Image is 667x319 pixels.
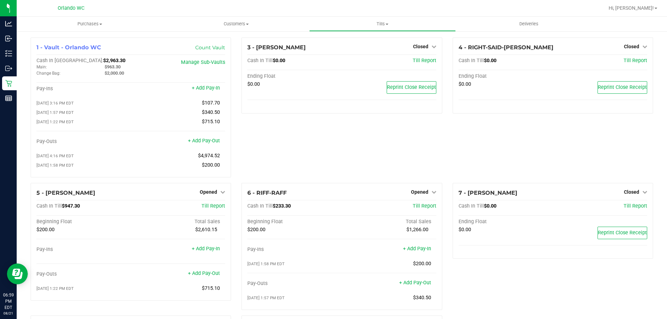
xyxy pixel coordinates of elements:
a: Deliveries [456,17,602,31]
span: $233.30 [273,203,291,209]
div: Pay-Ins [36,86,131,92]
inline-svg: Inbound [5,35,12,42]
span: [DATE] 1:58 PM EDT [36,163,74,168]
span: $200.00 [413,261,431,267]
div: Total Sales [131,219,225,225]
div: Pay-Ins [247,246,342,253]
span: $963.30 [105,64,121,69]
span: $2,610.15 [195,227,217,233]
span: Cash In Till [36,203,62,209]
span: Orlando WC [58,5,84,11]
a: Customers [163,17,309,31]
span: Opened [411,189,428,195]
inline-svg: Retail [5,80,12,87]
a: Till Report [624,58,647,64]
span: Deliveries [510,21,548,27]
inline-svg: Reports [5,95,12,102]
div: Beginning Float [36,219,131,225]
span: Change Bag: [36,71,60,76]
a: Till Report [624,203,647,209]
a: + Add Pay-In [403,246,431,252]
a: Tills [309,17,455,31]
span: $0.00 [273,58,285,64]
span: $947.30 [62,203,80,209]
span: 3 - [PERSON_NAME] [247,44,306,51]
span: [DATE] 1:57 PM EDT [36,110,74,115]
inline-svg: Analytics [5,20,12,27]
inline-svg: Inventory [5,50,12,57]
button: Reprint Close Receipt [598,227,647,239]
span: $200.00 [247,227,265,233]
a: + Add Pay-In [192,246,220,252]
div: Pay-Outs [36,271,131,277]
a: Till Report [201,203,225,209]
div: Pay-Outs [36,138,131,145]
div: Beginning Float [247,219,342,225]
a: + Add Pay-Out [188,270,220,276]
iframe: Resource center [7,263,28,284]
div: Ending Float [247,73,342,79]
span: $340.50 [202,109,220,115]
span: 4 - RIGHT-SAID-[PERSON_NAME] [459,44,553,51]
span: Cash In Till [459,203,484,209]
span: 6 - RIFF-RAFF [247,190,287,196]
a: Count Vault [195,44,225,51]
span: Closed [413,44,428,49]
span: Purchases [17,21,163,27]
span: $0.00 [484,203,496,209]
span: Reprint Close Receipt [387,84,436,90]
span: $715.10 [202,285,220,291]
button: Reprint Close Receipt [598,81,647,94]
span: $340.50 [413,295,431,301]
a: Till Report [413,58,436,64]
p: 06:59 PM EDT [3,292,14,311]
span: Reprint Close Receipt [598,84,647,90]
span: $2,963.30 [103,58,125,64]
a: + Add Pay-In [192,85,220,91]
span: $0.00 [459,227,471,233]
a: Purchases [17,17,163,31]
span: $0.00 [484,58,496,64]
span: Reprint Close Receipt [598,230,647,236]
span: Cash In Till [459,58,484,64]
span: $1,266.00 [406,227,428,233]
span: [DATE] 1:22 PM EDT [36,286,74,291]
div: Pay-Ins [36,246,131,253]
span: Tills [310,21,455,27]
span: Closed [624,44,639,49]
span: $715.10 [202,119,220,125]
a: Till Report [413,203,436,209]
span: [DATE] 1:58 PM EDT [247,261,285,266]
span: [DATE] 1:57 PM EDT [247,295,285,300]
div: Total Sales [342,219,436,225]
span: Opened [200,189,217,195]
span: Cash In Till [247,203,273,209]
span: [DATE] 3:16 PM EDT [36,101,74,106]
span: [DATE] 4:16 PM EDT [36,153,74,158]
a: Manage Sub-Vaults [181,59,225,65]
span: $107.70 [202,100,220,106]
span: $0.00 [459,81,471,87]
a: + Add Pay-Out [399,280,431,286]
a: + Add Pay-Out [188,138,220,144]
span: $200.00 [36,227,55,233]
span: $200.00 [202,162,220,168]
span: [DATE] 1:22 PM EDT [36,119,74,124]
span: $0.00 [247,81,260,87]
span: Cash In [GEOGRAPHIC_DATA]: [36,58,103,64]
span: Cash In Till [247,58,273,64]
span: $4,974.52 [198,153,220,159]
span: 1 - Vault - Orlando WC [36,44,101,51]
span: Main: [36,65,47,69]
div: Ending Float [459,219,553,225]
span: Closed [624,189,639,195]
div: Pay-Outs [247,280,342,287]
span: $2,000.00 [105,70,124,76]
button: Reprint Close Receipt [387,81,436,94]
div: Ending Float [459,73,553,79]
